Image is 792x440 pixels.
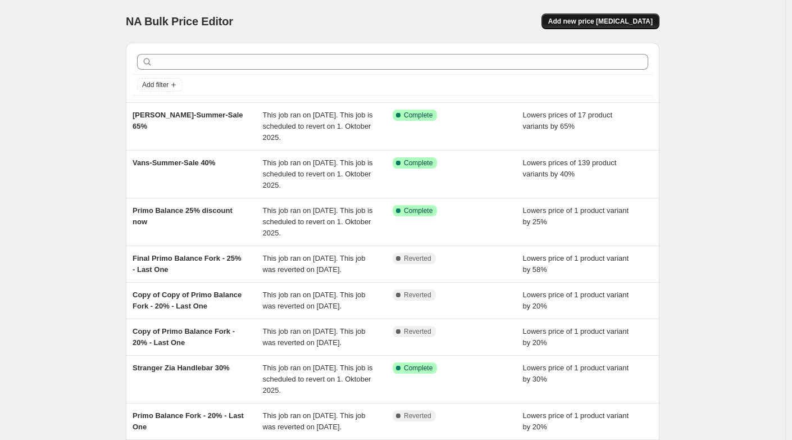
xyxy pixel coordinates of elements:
button: Add new price [MEDICAL_DATA] [541,13,659,29]
span: Final Primo Balance Fork - 25% - Last One [133,254,242,274]
span: Complete [404,158,433,167]
span: Complete [404,111,433,120]
span: Lowers price of 1 product variant by 25% [523,206,629,226]
span: Add filter [142,80,169,89]
span: This job ran on [DATE]. This job is scheduled to revert on 1. Oktober 2025. [263,158,373,189]
button: Add filter [137,78,182,92]
span: Reverted [404,254,431,263]
span: Reverted [404,291,431,300]
span: Add new price [MEDICAL_DATA] [548,17,653,26]
span: This job ran on [DATE]. This job is scheduled to revert on 1. Oktober 2025. [263,364,373,394]
span: Reverted [404,411,431,420]
span: Lowers price of 1 product variant by 58% [523,254,629,274]
span: Stranger Zia Handlebar 30% [133,364,230,372]
span: This job ran on [DATE]. This job is scheduled to revert on 1. Oktober 2025. [263,206,373,237]
span: This job ran on [DATE]. This job was reverted on [DATE]. [263,327,366,347]
span: Lowers price of 1 product variant by 20% [523,291,629,310]
span: This job ran on [DATE]. This job was reverted on [DATE]. [263,411,366,431]
span: Copy of Primo Balance Fork - 20% - Last One [133,327,235,347]
span: This job ran on [DATE]. This job is scheduled to revert on 1. Oktober 2025. [263,111,373,142]
span: Complete [404,364,433,373]
span: This job ran on [DATE]. This job was reverted on [DATE]. [263,254,366,274]
span: Complete [404,206,433,215]
span: This job ran on [DATE]. This job was reverted on [DATE]. [263,291,366,310]
span: [PERSON_NAME]-Summer-Sale 65% [133,111,243,130]
span: Primo Balance 25% discount now [133,206,233,226]
span: Lowers prices of 17 product variants by 65% [523,111,613,130]
span: Lowers price of 1 product variant by 30% [523,364,629,383]
span: Vans-Summer-Sale 40% [133,158,215,167]
span: Copy of Copy of Primo Balance Fork - 20% - Last One [133,291,242,310]
span: Lowers prices of 139 product variants by 40% [523,158,617,178]
span: Lowers price of 1 product variant by 20% [523,327,629,347]
span: Reverted [404,327,431,336]
span: Primo Balance Fork - 20% - Last One [133,411,244,431]
span: NA Bulk Price Editor [126,15,233,28]
span: Lowers price of 1 product variant by 20% [523,411,629,431]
